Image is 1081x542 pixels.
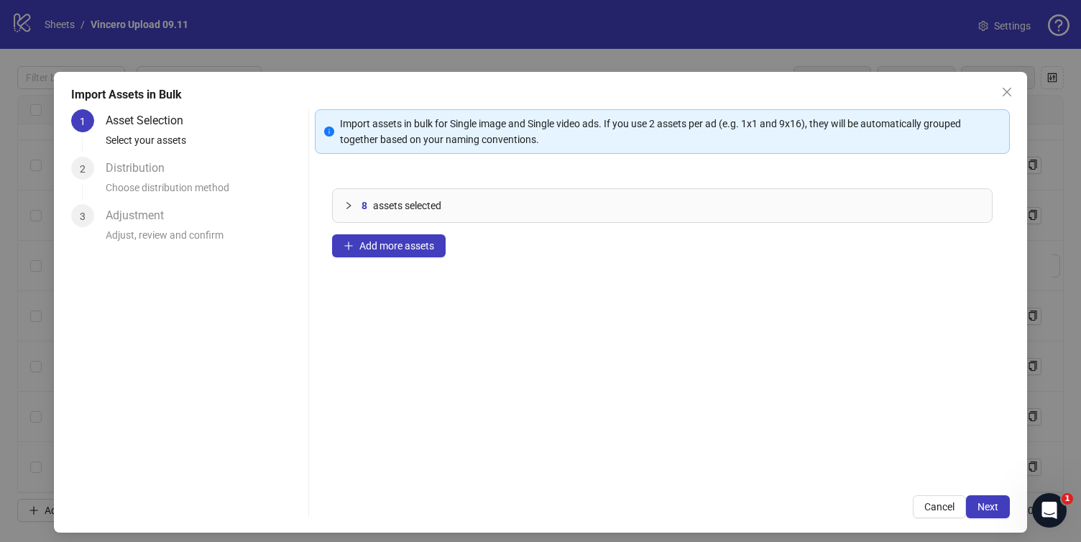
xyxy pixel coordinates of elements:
div: Import Assets in Bulk [71,86,1010,104]
span: 2 [80,163,86,175]
span: assets selected [373,198,441,213]
div: Adjustment [106,204,175,227]
div: Distribution [106,157,176,180]
div: Import assets in bulk for Single image and Single video ads. If you use 2 assets per ad (e.g. 1x1... [340,116,1000,147]
span: 8 [362,198,367,213]
div: Adjust, review and confirm [106,227,303,252]
span: 1 [80,116,86,127]
span: close [1001,86,1013,98]
span: collapsed [344,201,353,210]
span: 1 [1062,493,1073,505]
button: Close [995,81,1018,104]
span: Add more assets [359,240,434,252]
button: Next [966,495,1010,518]
button: Cancel [913,495,966,518]
div: Select your assets [106,132,303,157]
div: 8assets selected [333,189,991,222]
span: Cancel [924,501,954,513]
div: Choose distribution method [106,180,303,204]
button: Add more assets [332,234,446,257]
span: info-circle [324,127,334,137]
span: 3 [80,211,86,222]
span: Next [977,501,998,513]
iframe: Intercom live chat [1032,493,1067,528]
div: Asset Selection [106,109,195,132]
span: plus [344,241,354,251]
